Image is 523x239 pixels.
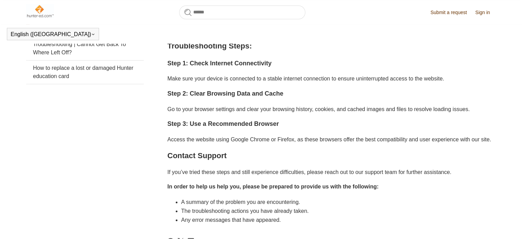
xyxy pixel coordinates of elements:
input: Search [179,6,305,19]
h3: Step 2: Clear Browsing Data and Cache [167,89,497,99]
li: Any error messages that have appeared. [181,216,497,225]
a: Troubleshooting | Cannot Get Back To Where Left Off? [26,37,144,60]
a: Submit a request [431,9,474,16]
a: How to replace a lost or damaged Hunter education card [26,61,144,84]
li: The troubleshooting actions you have already taken. [181,207,497,216]
p: If you’ve tried these steps and still experience difficulties, please reach out to our support te... [167,168,497,177]
p: Make sure your device is connected to a stable internet connection to ensure uninterrupted access... [167,74,497,83]
h2: Troubleshooting Steps: [167,40,497,52]
strong: In order to help us help you, please be prepared to provide us with the following: [167,184,379,189]
img: Hunter-Ed Help Center home page [26,4,54,18]
a: Sign in [475,9,497,16]
li: A summary of the problem you are encountering. [181,198,497,207]
h2: Contact Support [167,150,497,162]
h3: Step 3: Use a Recommended Browser [167,119,497,129]
p: Access the website using Google Chrome or Firefox, as these browsers offer the best compatibility... [167,135,497,144]
p: Go to your browser settings and clear your browsing history, cookies, and cached images and files... [167,105,497,114]
h3: Step 1: Check Internet Connectivity [167,58,497,68]
button: English ([GEOGRAPHIC_DATA]) [11,31,95,37]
